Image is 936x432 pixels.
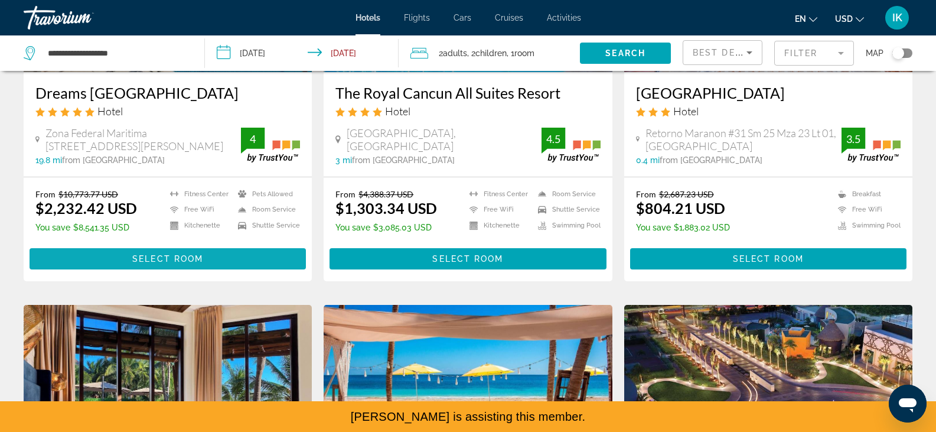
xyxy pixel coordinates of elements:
span: 2 [439,45,467,61]
button: Filter [774,40,854,66]
p: $1,883.02 USD [636,223,730,232]
ins: $1,303.34 USD [335,199,437,217]
a: Flights [404,13,430,22]
li: Swimming Pool [532,220,601,230]
li: Room Service [232,205,300,215]
span: from [GEOGRAPHIC_DATA] [660,155,762,165]
img: trustyou-badge.svg [542,128,601,163]
span: Select Room [733,254,804,264]
span: [PERSON_NAME] is assisting this member. [351,410,586,423]
li: Free WiFi [164,205,232,215]
li: Swimming Pool [832,220,901,230]
a: Select Room [630,251,906,264]
span: You save [35,223,70,232]
mat-select: Sort by [693,46,752,60]
span: You save [636,223,671,232]
img: trustyou-badge.svg [241,128,300,163]
button: Select Room [630,248,906,269]
li: Kitchenette [464,220,532,230]
span: From [636,189,656,199]
span: Room [514,48,534,58]
li: Breakfast [832,189,901,199]
span: Hotel [97,105,123,118]
p: $8,541.35 USD [35,223,137,232]
span: Search [605,48,645,58]
span: 3 mi [335,155,352,165]
li: Fitness Center [164,189,232,199]
li: Shuttle Service [232,220,300,230]
span: From [335,189,356,199]
del: $4,388.37 USD [358,189,413,199]
span: Map [866,45,883,61]
span: Retorno Maranon #31 Sm 25 Mza 23 Lt 01, [GEOGRAPHIC_DATA] [645,126,842,152]
span: [GEOGRAPHIC_DATA], [GEOGRAPHIC_DATA] [347,126,541,152]
a: Select Room [30,251,306,264]
span: USD [835,14,853,24]
span: IK [892,12,902,24]
span: You save [335,223,370,232]
li: Kitchenette [164,220,232,230]
div: 4 [241,132,265,146]
div: 3 star Hotel [636,105,901,118]
li: Free WiFi [832,205,901,215]
a: Select Room [330,251,606,264]
ins: $2,232.42 USD [35,199,137,217]
div: 4 star Hotel [335,105,600,118]
span: 19.8 mi [35,155,62,165]
a: Hotels [356,13,380,22]
div: 5 star Hotel [35,105,300,118]
span: Children [475,48,507,58]
button: Select Room [30,248,306,269]
button: Toggle map [883,48,912,59]
span: Zona Federal Maritima [STREET_ADDRESS][PERSON_NAME] [45,126,241,152]
ins: $804.21 USD [636,199,725,217]
div: 3.5 [842,132,865,146]
li: Free WiFi [464,205,532,215]
button: Change currency [835,10,864,27]
img: trustyou-badge.svg [842,128,901,163]
button: Search [580,43,671,64]
a: Travorium [24,2,142,33]
div: 4.5 [542,132,565,146]
p: $3,085.03 USD [335,223,437,232]
span: Best Deals [693,48,754,57]
button: Select Room [330,248,606,269]
li: Shuttle Service [532,205,601,215]
a: Dreams [GEOGRAPHIC_DATA] [35,84,300,102]
span: , 2 [467,45,507,61]
span: From [35,189,56,199]
del: $10,773.77 USD [58,189,118,199]
li: Room Service [532,189,601,199]
li: Fitness Center [464,189,532,199]
span: 0.4 mi [636,155,660,165]
span: Hotel [673,105,699,118]
span: Hotel [385,105,410,118]
a: The Royal Cancun All Suites Resort [335,84,600,102]
button: User Menu [882,5,912,30]
iframe: Button to launch messaging window [889,385,927,423]
li: Pets Allowed [232,189,300,199]
span: from [GEOGRAPHIC_DATA] [352,155,455,165]
a: Cruises [495,13,523,22]
span: Select Room [132,254,203,264]
button: Check-in date: Nov 11, 2025 Check-out date: Nov 18, 2025 [205,35,398,71]
span: Select Room [432,254,503,264]
del: $2,687.23 USD [659,189,714,199]
a: Activities [547,13,581,22]
button: Travelers: 2 adults, 2 children [399,35,580,71]
a: Cars [454,13,471,22]
span: from [GEOGRAPHIC_DATA] [62,155,165,165]
button: Change language [795,10,817,27]
span: , 1 [507,45,534,61]
span: Adults [443,48,467,58]
span: en [795,14,806,24]
a: [GEOGRAPHIC_DATA] [636,84,901,102]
